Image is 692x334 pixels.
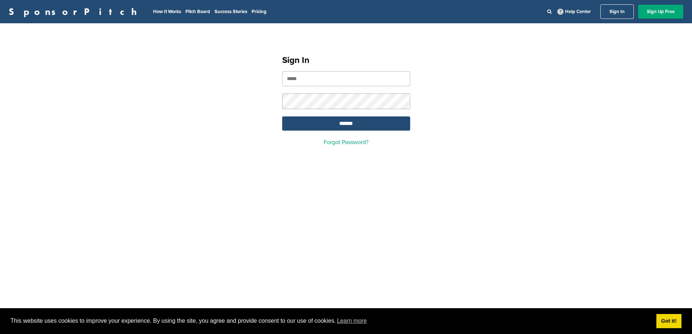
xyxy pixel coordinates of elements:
[556,7,592,16] a: Help Center
[638,5,683,19] a: Sign Up Free
[656,314,681,329] a: dismiss cookie message
[663,305,686,328] iframe: Button to launch messaging window
[336,315,368,326] a: learn more about cookies
[252,9,267,15] a: Pricing
[324,139,368,146] a: Forgot Password?
[11,315,651,326] span: This website uses cookies to improve your experience. By using the site, you agree and provide co...
[9,7,141,16] a: SponsorPitch
[215,9,247,15] a: Success Stories
[153,9,181,15] a: How It Works
[600,4,634,19] a: Sign In
[282,54,410,67] h1: Sign In
[185,9,210,15] a: Pitch Board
